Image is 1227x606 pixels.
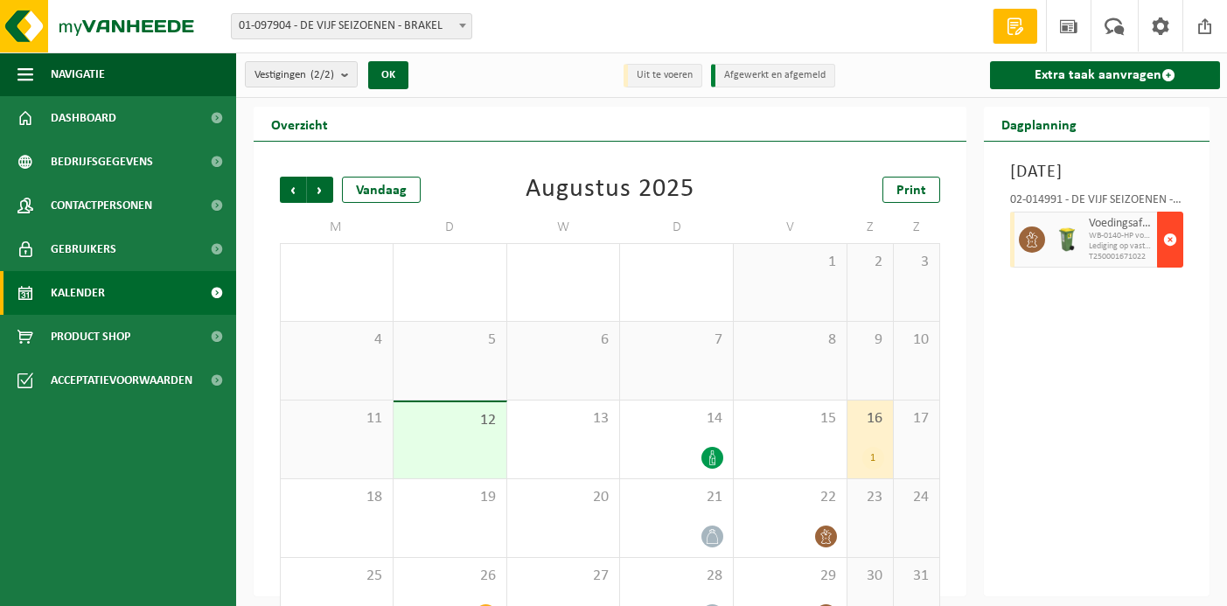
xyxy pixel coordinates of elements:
[51,96,116,140] span: Dashboard
[903,488,931,507] span: 24
[629,567,724,586] span: 28
[629,488,724,507] span: 21
[280,177,306,203] span: Vorige
[896,184,926,198] span: Print
[231,13,472,39] span: 01-097904 - DE VIJF SEIZOENEN - BRAKEL
[734,212,847,243] td: V
[507,212,621,243] td: W
[856,488,884,507] span: 23
[51,359,192,402] span: Acceptatievoorwaarden
[742,488,838,507] span: 22
[742,567,838,586] span: 29
[245,61,358,87] button: Vestigingen(2/2)
[624,64,702,87] li: Uit te voeren
[1054,226,1080,253] img: WB-0140-HPE-GN-50
[280,212,394,243] td: M
[856,409,884,428] span: 16
[402,567,498,586] span: 26
[903,253,931,272] span: 3
[307,177,333,203] span: Volgende
[894,212,940,243] td: Z
[1089,241,1153,252] span: Lediging op vaste frequentie
[310,69,334,80] count: (2/2)
[629,331,724,350] span: 7
[903,409,931,428] span: 17
[516,567,611,586] span: 27
[1089,217,1153,231] span: Voedingsafval, bevat producten van dierlijke oorsprong, onverpakt, categorie 3
[51,140,153,184] span: Bedrijfsgegevens
[862,447,884,470] div: 1
[620,212,734,243] td: D
[402,331,498,350] span: 5
[903,331,931,350] span: 10
[342,177,421,203] div: Vandaag
[990,61,1220,89] a: Extra taak aanvragen
[516,409,611,428] span: 13
[51,315,130,359] span: Product Shop
[289,567,384,586] span: 25
[1010,159,1183,185] h3: [DATE]
[516,331,611,350] span: 6
[232,14,471,38] span: 01-097904 - DE VIJF SEIZOENEN - BRAKEL
[51,184,152,227] span: Contactpersonen
[254,107,345,141] h2: Overzicht
[742,409,838,428] span: 15
[402,411,498,430] span: 12
[394,212,507,243] td: D
[847,212,894,243] td: Z
[742,331,838,350] span: 8
[856,253,884,272] span: 2
[903,567,931,586] span: 31
[742,253,838,272] span: 1
[516,488,611,507] span: 20
[856,331,884,350] span: 9
[1089,252,1153,262] span: T250001671022
[526,177,694,203] div: Augustus 2025
[368,61,408,89] button: OK
[629,409,724,428] span: 14
[289,331,384,350] span: 4
[254,62,334,88] span: Vestigingen
[402,488,498,507] span: 19
[289,488,384,507] span: 18
[289,409,384,428] span: 11
[856,567,884,586] span: 30
[51,227,116,271] span: Gebruikers
[51,271,105,315] span: Kalender
[51,52,105,96] span: Navigatie
[711,64,835,87] li: Afgewerkt en afgemeld
[984,107,1094,141] h2: Dagplanning
[1010,194,1183,212] div: 02-014991 - DE VIJF SEIZOENEN - BRAKEL
[882,177,940,203] a: Print
[1089,231,1153,241] span: WB-0140-HP voedingsafval, bevat producten van dierlijke oors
